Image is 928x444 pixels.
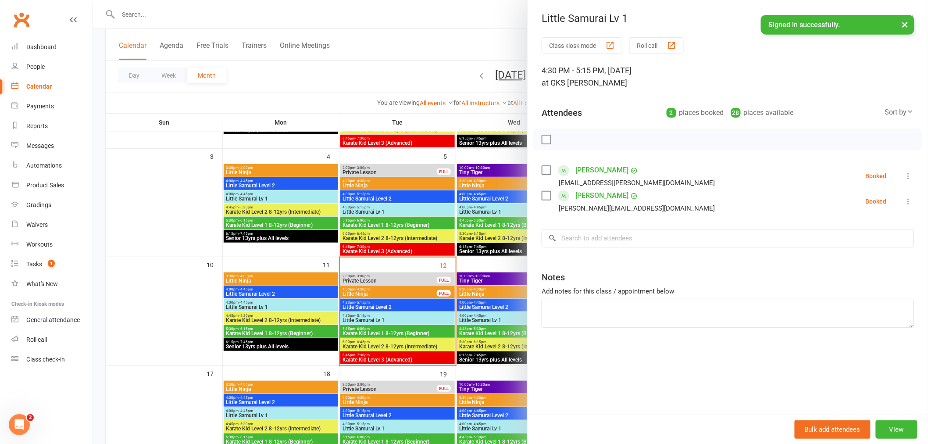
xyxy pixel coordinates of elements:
div: Product Sales [26,182,64,189]
a: People [11,57,93,77]
span: 1 [48,260,55,267]
div: Gradings [26,201,51,208]
div: [EMAIL_ADDRESS][PERSON_NAME][DOMAIN_NAME] [559,177,715,189]
div: Dashboard [26,43,57,50]
div: Workouts [26,241,53,248]
a: General attendance kiosk mode [11,310,93,330]
button: Roll call [629,37,684,54]
a: Gradings [11,195,93,215]
div: [PERSON_NAME][EMAIL_ADDRESS][DOMAIN_NAME] [559,203,715,214]
a: Clubworx [11,9,32,31]
div: 28 [731,108,741,118]
a: Workouts [11,235,93,254]
div: 2 [667,108,676,118]
a: [PERSON_NAME] [575,189,628,203]
div: What's New [26,280,58,287]
a: Product Sales [11,175,93,195]
div: Attendees [542,107,582,119]
div: Booked [866,173,887,179]
a: Class kiosk mode [11,350,93,369]
button: View [876,420,917,439]
div: Booked [866,198,887,204]
div: Sort by [885,107,914,118]
div: General attendance [26,316,80,323]
div: Calendar [26,83,52,90]
span: Signed in successfully. [769,21,840,29]
a: Automations [11,156,93,175]
button: Class kiosk mode [542,37,622,54]
div: Roll call [26,336,47,343]
div: places available [731,107,794,119]
div: Tasks [26,261,42,268]
div: Waivers [26,221,48,228]
a: Payments [11,97,93,116]
span: at GKS [PERSON_NAME] [542,78,627,87]
div: Add notes for this class / appointment below [542,286,914,297]
iframe: Intercom live chat [9,414,30,435]
div: Notes [542,271,565,283]
span: 2 [27,414,34,421]
a: Tasks 1 [11,254,93,274]
a: Waivers [11,215,93,235]
div: Messages [26,142,54,149]
a: Reports [11,116,93,136]
div: Reports [26,122,48,129]
div: Little Samurai Lv 1 [528,12,928,25]
a: Dashboard [11,37,93,57]
a: [PERSON_NAME] [575,163,628,177]
a: Roll call [11,330,93,350]
div: People [26,63,45,70]
a: Messages [11,136,93,156]
input: Search to add attendees [542,229,914,247]
a: Calendar [11,77,93,97]
a: What's New [11,274,93,294]
div: Payments [26,103,54,110]
div: Class check-in [26,356,65,363]
div: 4:30 PM - 5:15 PM, [DATE] [542,64,914,89]
button: Bulk add attendees [795,420,871,439]
div: Automations [26,162,62,169]
div: places booked [667,107,724,119]
button: × [897,15,913,34]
